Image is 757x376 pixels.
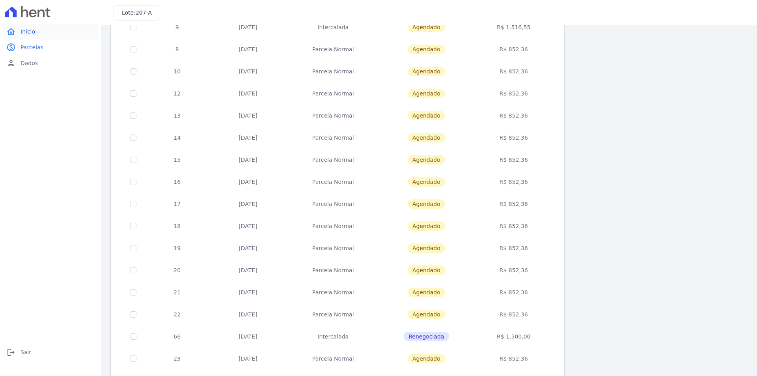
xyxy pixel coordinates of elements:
span: Parcelas [21,43,43,51]
span: Agendado [408,133,445,142]
td: Parcela Normal [288,215,378,237]
h3: Lote: [122,9,152,17]
td: R$ 852,36 [474,105,553,127]
span: Agendado [408,155,445,165]
td: R$ 852,36 [474,193,553,215]
td: [DATE] [208,82,287,105]
td: 13 [146,105,208,127]
span: Agendado [408,22,445,32]
td: [DATE] [208,325,287,348]
span: Agendado [408,221,445,231]
td: [DATE] [208,193,287,215]
span: Agendado [408,89,445,98]
td: R$ 852,36 [474,82,553,105]
td: Parcela Normal [288,149,378,171]
td: [DATE] [208,127,287,149]
a: paidParcelas [3,39,98,55]
td: 16 [146,171,208,193]
td: 10 [146,60,208,82]
td: 9 [146,16,208,38]
span: Início [21,28,35,36]
span: Agendado [408,266,445,275]
td: Parcela Normal [288,60,378,82]
a: homeInício [3,24,98,39]
td: 21 [146,281,208,303]
span: Agendado [408,111,445,120]
td: R$ 852,36 [474,149,553,171]
td: 12 [146,82,208,105]
td: 14 [146,127,208,149]
td: Parcela Normal [288,193,378,215]
td: R$ 1.500,00 [474,325,553,348]
td: 20 [146,259,208,281]
td: [DATE] [208,281,287,303]
span: Dados [21,59,38,67]
td: Parcela Normal [288,259,378,281]
span: Agendado [408,310,445,319]
td: 66 [146,325,208,348]
td: [DATE] [208,237,287,259]
span: Agendado [408,243,445,253]
td: Parcela Normal [288,281,378,303]
i: paid [6,43,16,52]
td: [DATE] [208,149,287,171]
td: R$ 852,36 [474,259,553,281]
td: Parcela Normal [288,82,378,105]
td: Parcela Normal [288,38,378,60]
td: [DATE] [208,348,287,370]
a: personDados [3,55,98,71]
td: Parcela Normal [288,303,378,325]
span: Sair [21,348,31,356]
td: R$ 852,36 [474,171,553,193]
td: [DATE] [208,38,287,60]
td: [DATE] [208,60,287,82]
td: R$ 852,36 [474,281,553,303]
i: person [6,58,16,68]
td: 15 [146,149,208,171]
td: 8 [146,38,208,60]
i: home [6,27,16,36]
span: Agendado [408,177,445,187]
td: [DATE] [208,303,287,325]
td: 22 [146,303,208,325]
td: [DATE] [208,259,287,281]
td: R$ 1.516,55 [474,16,553,38]
td: [DATE] [208,215,287,237]
td: Parcela Normal [288,105,378,127]
span: Agendado [408,45,445,54]
span: Agendado [408,199,445,209]
td: 17 [146,193,208,215]
span: 207-A [136,9,152,16]
span: Renegociada [404,332,449,341]
td: 23 [146,348,208,370]
td: [DATE] [208,105,287,127]
td: R$ 852,36 [474,127,553,149]
td: Parcela Normal [288,237,378,259]
i: logout [6,348,16,357]
td: R$ 852,36 [474,348,553,370]
td: [DATE] [208,16,287,38]
span: Agendado [408,354,445,363]
td: Intercalada [288,16,378,38]
td: Intercalada [288,325,378,348]
td: [DATE] [208,171,287,193]
td: Parcela Normal [288,171,378,193]
td: R$ 852,36 [474,60,553,82]
span: Agendado [408,288,445,297]
td: R$ 852,36 [474,215,553,237]
a: logoutSair [3,344,98,360]
td: R$ 852,36 [474,38,553,60]
td: 18 [146,215,208,237]
td: Parcela Normal [288,127,378,149]
span: Agendado [408,67,445,76]
td: 19 [146,237,208,259]
td: R$ 852,36 [474,303,553,325]
td: Parcela Normal [288,348,378,370]
td: R$ 852,36 [474,237,553,259]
